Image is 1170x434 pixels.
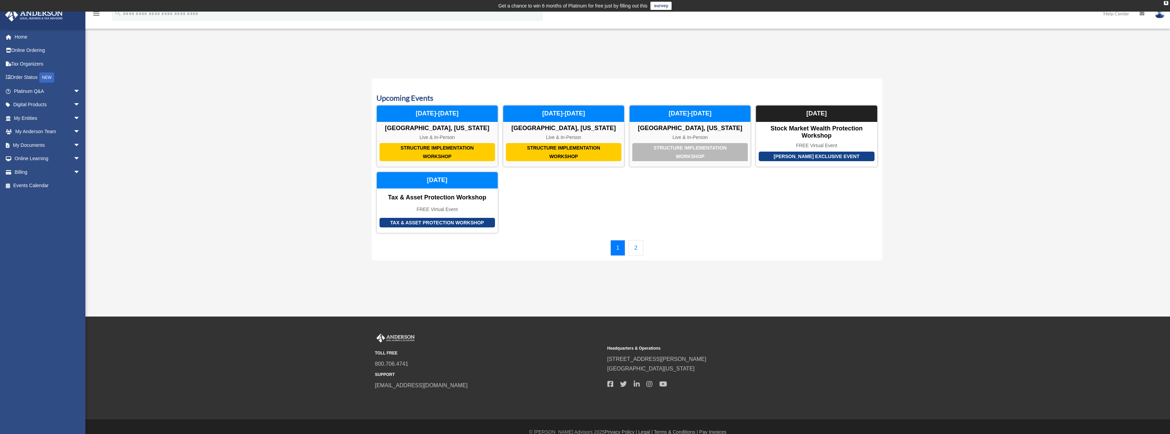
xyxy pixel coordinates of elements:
[73,111,87,125] span: arrow_drop_down
[375,350,603,357] small: TOLL FREE
[503,106,624,122] div: [DATE]-[DATE]
[375,371,603,378] small: SUPPORT
[629,240,643,256] a: 2
[1164,1,1168,5] div: close
[39,72,54,83] div: NEW
[380,143,495,161] div: Structure Implementation Workshop
[375,361,409,367] a: 800.706.4741
[377,106,498,122] div: [DATE]-[DATE]
[5,138,91,152] a: My Documentsarrow_drop_down
[92,10,100,18] i: menu
[73,165,87,179] span: arrow_drop_down
[377,207,498,212] div: FREE Virtual Event
[376,172,498,233] a: Tax & Asset Protection Workshop Tax & Asset Protection Workshop FREE Virtual Event [DATE]
[5,84,91,98] a: Platinum Q&Aarrow_drop_down
[607,345,835,352] small: Headquarters & Operations
[73,138,87,152] span: arrow_drop_down
[630,135,751,140] div: Live & In-Person
[756,125,877,140] div: Stock Market Wealth Protection Workshop
[73,125,87,139] span: arrow_drop_down
[1155,9,1165,18] img: User Pic
[376,105,498,167] a: Structure Implementation Workshop [GEOGRAPHIC_DATA], [US_STATE] Live & In-Person [DATE]-[DATE]
[498,2,648,10] div: Get a chance to win 6 months of Platinum for free just by filling out this
[73,152,87,166] span: arrow_drop_down
[376,93,878,103] h3: Upcoming Events
[5,152,91,166] a: Online Learningarrow_drop_down
[503,105,624,167] a: Structure Implementation Workshop [GEOGRAPHIC_DATA], [US_STATE] Live & In-Person [DATE]-[DATE]
[375,382,468,388] a: [EMAIL_ADDRESS][DOMAIN_NAME]
[607,356,706,362] a: [STREET_ADDRESS][PERSON_NAME]
[650,2,672,10] a: survey
[380,218,495,228] div: Tax & Asset Protection Workshop
[377,125,498,132] div: [GEOGRAPHIC_DATA], [US_STATE]
[5,57,91,71] a: Tax Organizers
[632,143,748,161] div: Structure Implementation Workshop
[503,135,624,140] div: Live & In-Person
[5,111,91,125] a: My Entitiesarrow_drop_down
[607,366,695,372] a: [GEOGRAPHIC_DATA][US_STATE]
[5,125,91,139] a: My Anderson Teamarrow_drop_down
[5,30,91,44] a: Home
[630,106,751,122] div: [DATE]-[DATE]
[5,179,87,193] a: Events Calendar
[756,105,877,167] a: [PERSON_NAME] Exclusive Event Stock Market Wealth Protection Workshop FREE Virtual Event [DATE]
[73,98,87,112] span: arrow_drop_down
[629,105,751,167] a: Structure Implementation Workshop [GEOGRAPHIC_DATA], [US_STATE] Live & In-Person [DATE]-[DATE]
[756,143,877,149] div: FREE Virtual Event
[92,12,100,18] a: menu
[377,135,498,140] div: Live & In-Person
[756,106,877,122] div: [DATE]
[375,334,416,342] img: Anderson Advisors Platinum Portal
[377,172,498,188] div: [DATE]
[759,152,874,162] div: [PERSON_NAME] Exclusive Event
[5,165,91,179] a: Billingarrow_drop_down
[630,125,751,132] div: [GEOGRAPHIC_DATA], [US_STATE]
[503,125,624,132] div: [GEOGRAPHIC_DATA], [US_STATE]
[114,9,122,17] i: search
[3,8,65,22] img: Anderson Advisors Platinum Portal
[5,71,91,85] a: Order StatusNEW
[5,98,91,112] a: Digital Productsarrow_drop_down
[506,143,621,161] div: Structure Implementation Workshop
[5,44,91,57] a: Online Ordering
[610,240,625,256] a: 1
[377,194,498,201] div: Tax & Asset Protection Workshop
[73,84,87,98] span: arrow_drop_down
